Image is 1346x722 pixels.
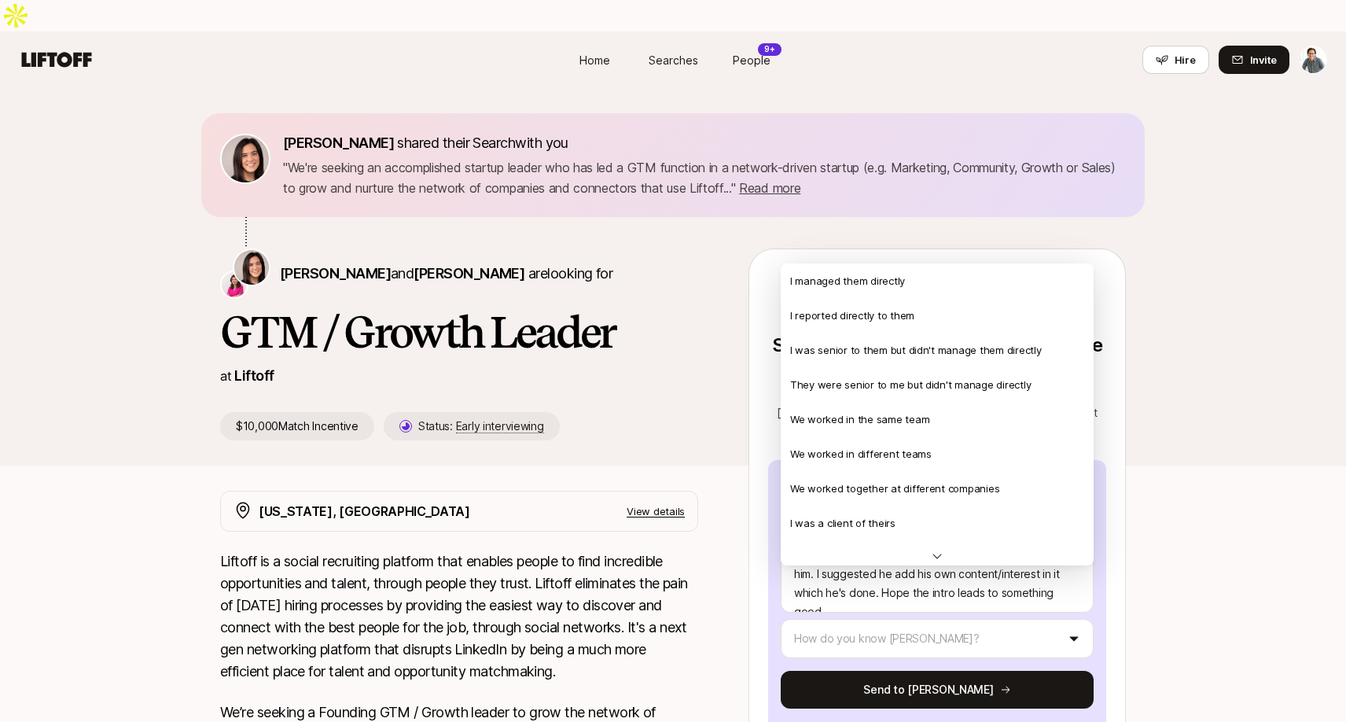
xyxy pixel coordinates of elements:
[790,308,914,323] p: I reported directly to them
[790,446,932,462] p: We worked in different teams
[790,377,1031,392] p: They were senior to me but didn't manage directly
[790,273,905,289] p: I managed them directly
[790,411,929,427] p: We worked in the same team
[790,515,895,531] p: I was a client of theirs
[790,481,999,496] p: We worked together at different companies
[790,342,1041,358] p: I was senior to them but didn't manage them directly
